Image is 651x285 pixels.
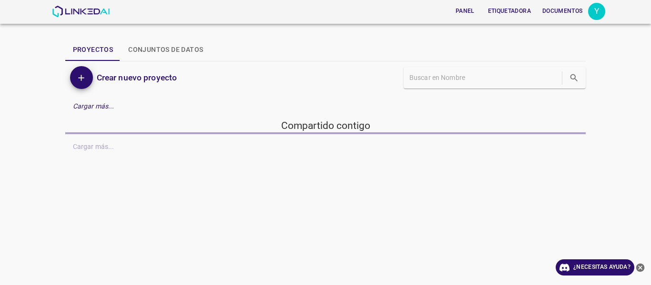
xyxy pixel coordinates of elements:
[52,6,110,17] img: LinkedAI
[70,66,93,89] button: Agregar
[588,3,605,20] button: Abrir configuración
[556,259,634,275] a: ¿Necesitas ayuda?
[588,3,605,20] div: Y
[281,120,370,131] font: Compartido contigo
[564,68,584,88] button: buscar
[542,8,583,14] font: Documentos
[409,71,560,85] input: Buscar en Nombre
[450,3,480,20] button: Panel
[488,8,531,14] font: Etiquetadora
[448,1,482,21] a: Panel
[97,73,177,82] font: Crear nuevo proyecto
[573,264,631,270] font: ¿Necesitas ayuda?
[73,46,113,53] font: Proyectos
[482,1,537,21] a: Etiquetadora
[537,1,589,21] a: Documentos
[539,3,587,20] button: Documentos
[456,8,475,14] font: Panel
[484,3,535,20] button: Etiquetadora
[93,71,177,84] a: Crear nuevo proyecto
[128,46,203,53] font: Conjuntos de datos
[65,98,586,115] div: Cargar más...
[73,102,114,110] font: Cargar más...
[634,259,646,275] button: ayuda cercana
